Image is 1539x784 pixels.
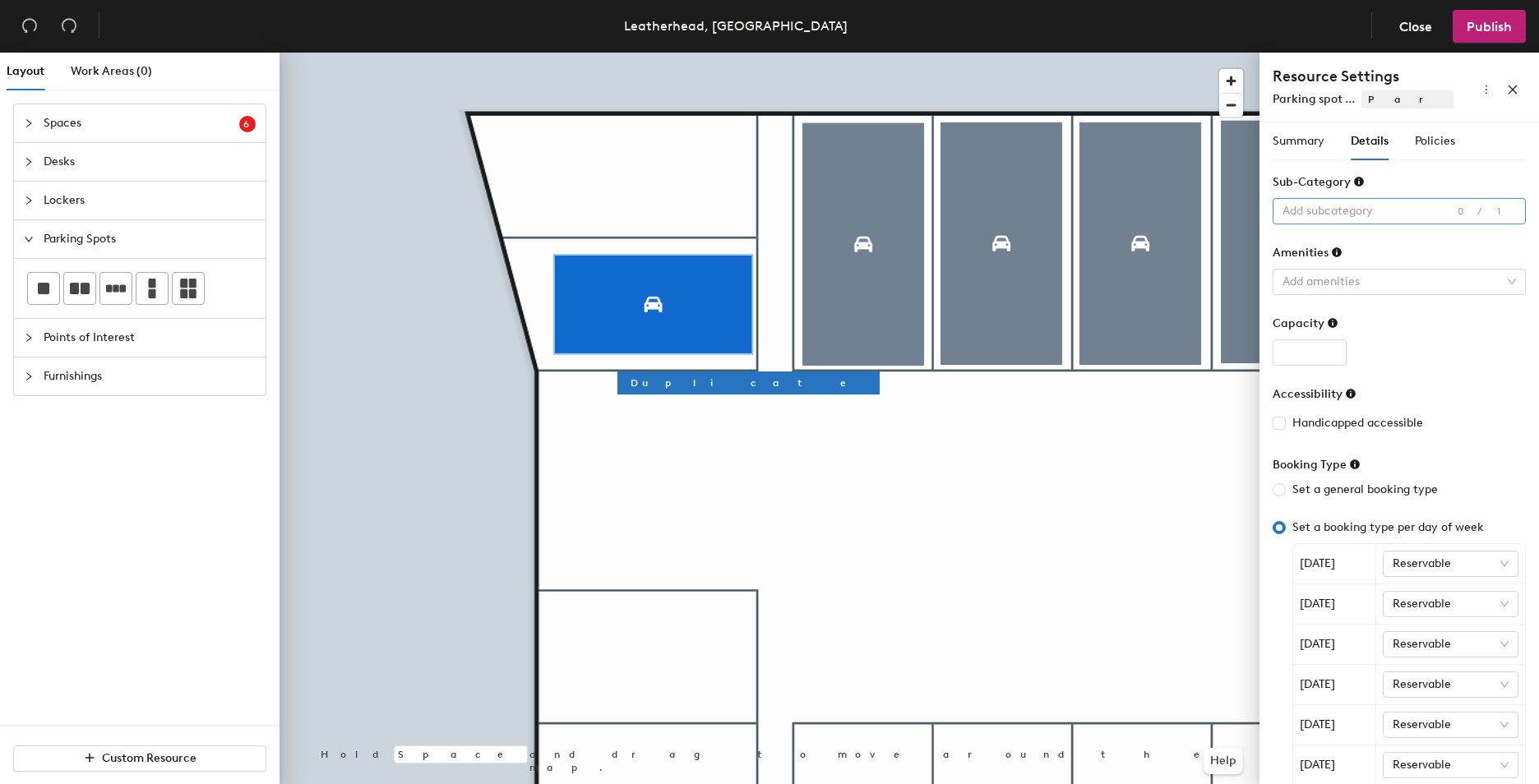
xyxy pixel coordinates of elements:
[44,143,256,181] span: Desks
[1393,753,1509,777] span: Reservable
[1393,551,1509,576] span: Reservable
[1273,246,1343,260] div: Amenities
[24,118,34,128] span: collapsed
[1385,10,1446,43] button: Close
[1399,19,1432,35] span: Close
[1293,665,1375,705] td: [DATE]
[1286,414,1430,432] span: Handicapped accessible
[24,371,34,381] span: collapsed
[1415,134,1455,148] span: Policies
[1293,584,1375,625] td: [DATE]
[1393,672,1509,697] span: Reservable
[239,116,256,132] sup: 6
[1293,705,1375,745] td: [DATE]
[1273,134,1324,148] span: Summary
[24,333,34,343] span: collapsed
[24,157,34,167] span: collapsed
[631,376,867,390] span: Duplicate
[1204,748,1243,774] button: Help
[44,357,256,395] span: Furnishings
[1286,481,1444,499] span: Set a general booking type
[24,196,34,205] span: collapsed
[24,234,34,244] span: expanded
[1393,632,1509,657] span: Reservable
[243,118,252,130] span: 6
[1273,387,1356,401] div: Accessibility
[1453,10,1526,43] button: Publish
[13,10,46,43] button: Undo (⌘ + Z)
[617,371,880,394] button: Duplicate
[1393,592,1509,616] span: Reservable
[44,220,256,258] span: Parking Spots
[53,10,85,43] button: Redo (⌘ + ⇧ + Z)
[1286,519,1490,537] span: Set a booking type per day of week
[1273,66,1453,87] h4: Resource Settings
[71,64,152,78] span: Work Areas (0)
[13,745,266,772] button: Custom Resource
[624,16,848,36] div: Leatherhead, [GEOGRAPHIC_DATA]
[44,182,256,219] span: Lockers
[1293,625,1375,665] td: [DATE]
[21,17,38,34] span: undo
[44,104,239,142] span: Spaces
[44,319,256,357] span: Points of Interest
[1273,92,1355,106] span: Parking spot ...
[1507,84,1518,95] span: close
[1393,713,1509,737] span: Reservable
[1273,316,1338,330] div: Capacity
[1467,19,1512,35] span: Publish
[102,751,196,765] span: Custom Resource
[1273,175,1365,189] div: Sub-Category
[1481,84,1492,95] span: more
[7,64,44,78] span: Layout
[1351,134,1389,148] span: Details
[1293,544,1375,584] td: [DATE]
[1273,458,1361,472] div: Booking Type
